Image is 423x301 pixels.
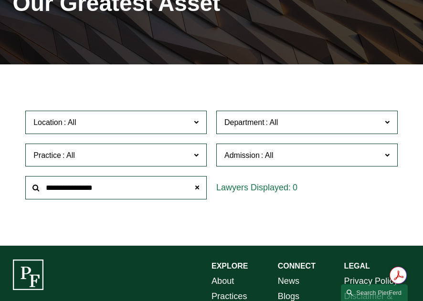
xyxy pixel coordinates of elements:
[33,118,63,126] span: Location
[211,273,234,289] a: About
[278,273,299,289] a: News
[344,273,398,289] a: Privacy Policy
[224,151,260,159] span: Admission
[224,118,264,126] span: Department
[211,262,248,270] strong: EXPLORE
[293,183,297,192] span: 0
[33,151,61,159] span: Practice
[344,262,370,270] strong: LEGAL
[278,262,316,270] strong: CONNECT
[341,284,408,301] a: Search this site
